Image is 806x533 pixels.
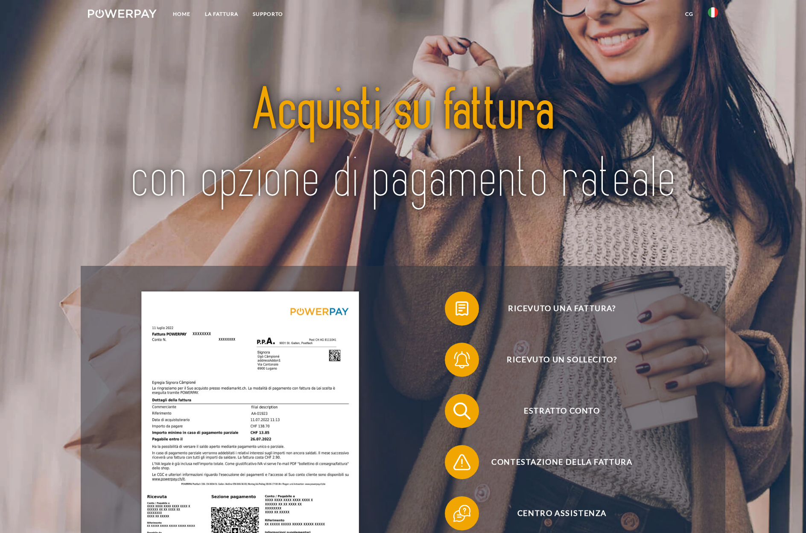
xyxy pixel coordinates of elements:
[445,343,667,377] button: Ricevuto un sollecito?
[445,394,667,428] button: Estratto conto
[451,451,473,473] img: qb_warning.svg
[119,53,687,239] img: title-powerpay_it.svg
[166,6,198,22] a: Home
[457,394,666,428] span: Estratto conto
[457,291,666,326] span: Ricevuto una fattura?
[445,291,667,326] button: Ricevuto una fattura?
[88,9,157,18] img: logo-powerpay-white.svg
[451,298,473,319] img: qb_bill.svg
[457,445,666,479] span: Contestazione della fattura
[245,6,290,22] a: Supporto
[451,349,473,370] img: qb_bell.svg
[457,496,666,530] span: Centro assistenza
[451,400,473,422] img: qb_search.svg
[457,343,666,377] span: Ricevuto un sollecito?
[445,496,667,530] button: Centro assistenza
[198,6,245,22] a: LA FATTURA
[451,503,473,524] img: qb_help.svg
[708,7,718,17] img: it
[445,445,667,479] button: Contestazione della fattura
[678,6,701,22] a: CG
